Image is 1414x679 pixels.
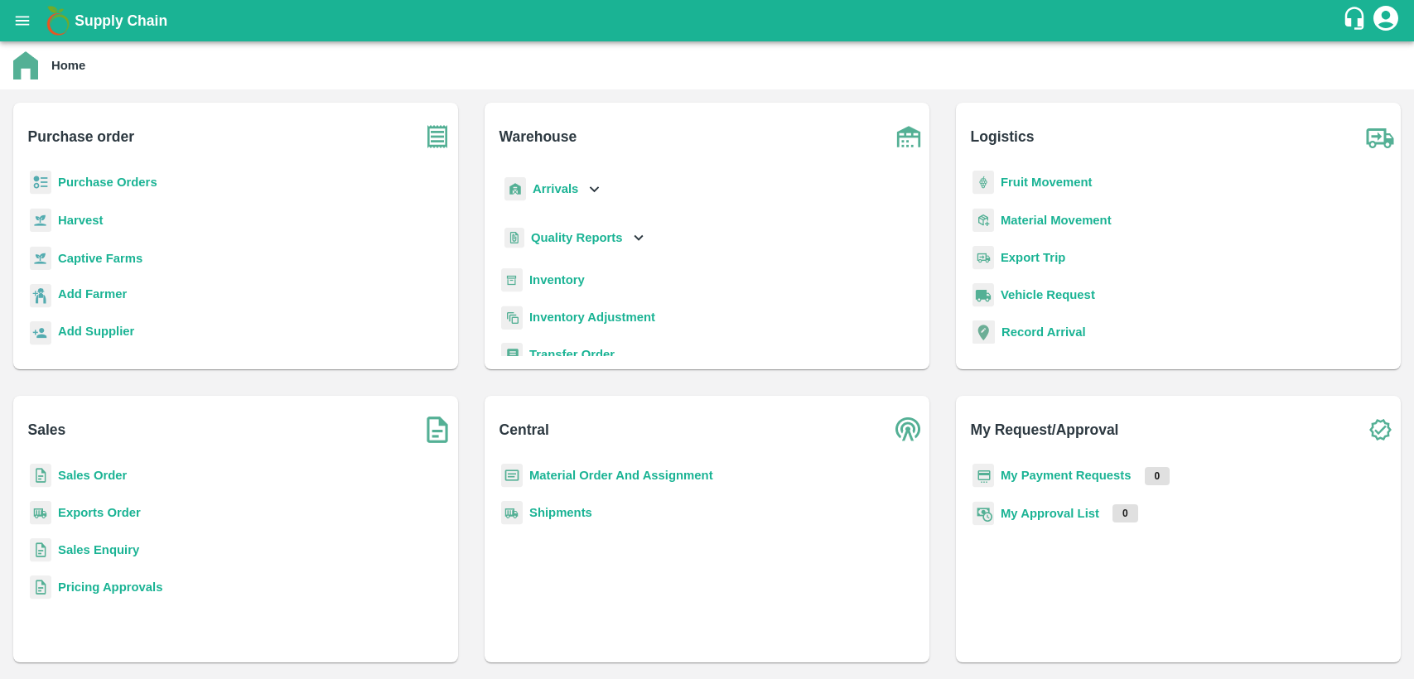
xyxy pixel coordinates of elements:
b: Logistics [971,125,1035,148]
div: customer-support [1342,6,1371,36]
a: Vehicle Request [1001,288,1095,301]
img: payment [972,464,994,488]
img: qualityReport [504,228,524,248]
b: My Request/Approval [971,418,1119,441]
a: Harvest [58,214,103,227]
img: logo [41,4,75,37]
p: 0 [1145,467,1170,485]
img: central [888,409,929,450]
img: harvest [30,208,51,233]
a: Inventory [529,273,585,287]
a: Shipments [529,506,592,519]
b: Sales [28,418,66,441]
a: Supply Chain [75,9,1342,32]
img: whTransfer [501,343,523,367]
div: Quality Reports [501,221,648,255]
a: Exports Order [58,506,141,519]
b: Quality Reports [531,231,623,244]
a: Inventory Adjustment [529,311,655,324]
p: 0 [1112,504,1138,522]
a: My Approval List [1001,507,1099,520]
img: sales [30,464,51,488]
a: Captive Farms [58,252,142,265]
div: account of current user [1371,3,1401,38]
img: vehicle [972,283,994,307]
a: Pricing Approvals [58,580,162,594]
img: harvest [30,246,51,271]
img: soSales [417,409,458,450]
img: check [1359,409,1401,450]
b: Arrivals [533,182,578,195]
img: warehouse [888,116,929,157]
a: Purchase Orders [58,176,157,189]
a: Sales Enquiry [58,543,139,556]
div: Arrivals [501,171,604,208]
img: delivery [972,246,994,270]
img: purchase [417,116,458,157]
b: Add Supplier [58,325,134,338]
b: Home [51,59,85,72]
img: fruit [972,171,994,195]
a: Add Supplier [58,322,134,344]
img: whArrival [504,177,526,201]
img: truck [1359,116,1401,157]
a: Add Farmer [58,285,127,307]
b: Add Farmer [58,287,127,301]
a: Material Order And Assignment [529,469,713,482]
img: inventory [501,306,523,330]
img: farmer [30,284,51,308]
img: shipments [30,501,51,525]
a: Export Trip [1001,251,1065,264]
img: recordArrival [972,320,995,344]
img: centralMaterial [501,464,523,488]
a: Fruit Movement [1001,176,1093,189]
img: sales [30,575,51,600]
button: open drawer [3,2,41,40]
img: reciept [30,171,51,195]
b: Supply Chain [75,12,167,29]
img: home [13,51,38,79]
img: sales [30,538,51,562]
b: Warehouse [499,125,577,148]
img: material [972,208,994,233]
b: Purchase order [28,125,134,148]
img: approval [972,501,994,526]
a: Record Arrival [1001,325,1086,339]
img: supplier [30,321,51,345]
img: shipments [501,501,523,525]
img: whInventory [501,268,523,292]
a: Sales Order [58,469,127,482]
b: Central [499,418,549,441]
a: Transfer Order [529,348,615,361]
a: Material Movement [1001,214,1112,227]
a: My Payment Requests [1001,469,1132,482]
